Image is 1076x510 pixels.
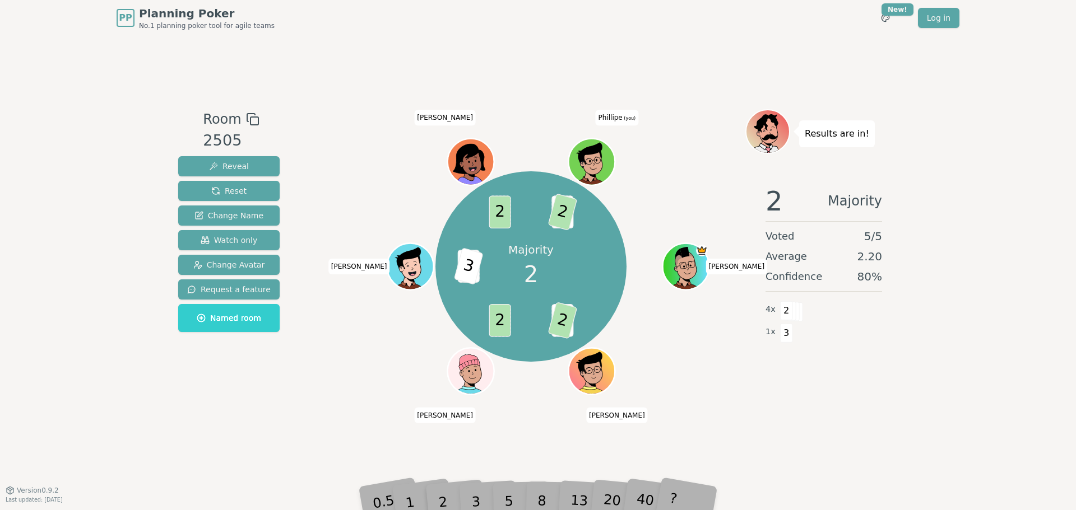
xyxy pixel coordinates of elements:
span: Click to change your name [706,259,767,274]
button: Named room [178,304,280,332]
div: 2505 [203,129,259,152]
span: 5 / 5 [864,228,882,244]
button: Watch only [178,230,280,250]
button: Change Name [178,205,280,226]
span: Confidence [766,269,822,284]
span: Request a feature [187,284,271,295]
span: Change Avatar [193,259,265,270]
span: 2 [548,302,577,339]
span: Average [766,249,807,264]
p: Majority [508,242,554,258]
button: Change Avatar [178,255,280,275]
span: Click to change your name [328,259,390,274]
span: Click to change your name [596,110,639,125]
span: Change Name [194,210,263,221]
p: Results are in! [805,126,869,142]
a: PPPlanning PokerNo.1 planning poker tool for agile teams [117,6,275,30]
span: Reset [211,185,247,196]
span: Watch only [201,235,258,246]
span: Planning Poker [139,6,275,21]
span: 2 [489,196,511,229]
button: Click to change your avatar [569,140,613,184]
div: New! [882,3,913,16]
span: Room [203,109,241,129]
span: 3 [453,247,483,285]
span: No.1 planning poker tool for agile teams [139,21,275,30]
span: 2.20 [857,249,882,264]
span: Majority [828,188,882,214]
span: Named room [197,312,261,324]
span: Click to change your name [586,407,648,423]
span: Voted [766,228,795,244]
button: Request a feature [178,279,280,300]
span: Version 0.9.2 [17,486,59,495]
span: Reveal [209,161,249,172]
span: 1 x [766,326,776,338]
button: Reset [178,181,280,201]
span: 80 % [857,269,882,284]
span: (you) [623,116,636,121]
span: Click to change your name [414,407,476,423]
span: 2 [489,304,511,337]
span: 2 [766,188,783,214]
span: 2 [780,301,793,320]
button: Reveal [178,156,280,176]
button: Version0.9.2 [6,486,59,495]
span: 4 x [766,303,776,316]
span: 2 [524,258,538,291]
span: Click to change your name [414,110,476,125]
span: Last updated: [DATE] [6,497,63,503]
a: Log in [918,8,959,28]
span: PP [119,11,132,25]
span: 3 [780,324,793,343]
span: 2 [548,194,577,231]
span: Toce is the host [696,245,708,256]
button: New! [875,8,896,28]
